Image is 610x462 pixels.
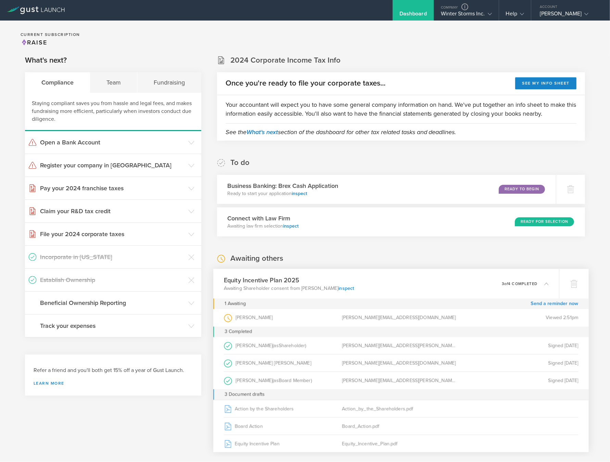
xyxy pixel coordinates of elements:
h2: What's next? [25,55,67,65]
h3: Business Banking: Brex Cash Application [227,181,338,190]
h2: 2024 Corporate Income Tax Info [230,55,341,65]
h3: Track your expenses [40,321,185,330]
div: Board Action [224,418,342,435]
button: See my info sheet [515,77,576,89]
h3: Claim your R&D tax credit [40,207,185,216]
div: Ready for Selection [515,217,574,226]
h3: Equity Incentive Plan 2025 [224,275,354,285]
div: [PERSON_NAME] [224,337,342,354]
div: 1 Awaiting [225,298,246,309]
h2: Once you're ready to file your corporate taxes... [226,78,385,88]
a: Learn more [34,381,193,385]
div: [PERSON_NAME] [PERSON_NAME] [224,354,342,371]
div: [PERSON_NAME][EMAIL_ADDRESS][PERSON_NAME][DOMAIN_NAME] [342,337,460,354]
span: (as [272,342,278,348]
div: Signed [DATE] [460,337,578,354]
h3: Beneficial Ownership Reporting [40,298,185,307]
p: Your accountant will expect you to have some general company information on hand. We've put toget... [226,100,576,118]
div: [PERSON_NAME] [224,372,342,389]
div: Business Banking: Brex Cash ApplicationReady to start your applicationinspectReady to Begin [217,175,556,204]
p: 3 4 completed [502,282,537,285]
h2: Current Subscription [21,33,80,37]
h3: Open a Bank Account [40,138,185,147]
span: (as [272,377,278,383]
div: Action_by_the_Shareholders.pdf [342,400,460,417]
div: [PERSON_NAME] [540,10,598,21]
h2: Awaiting others [230,254,283,264]
div: [PERSON_NAME] [224,309,342,326]
h3: Connect with Law Firm [227,214,298,223]
span: ) [310,377,312,383]
h3: Incorporate in [US_STATE] [40,253,185,261]
div: Fundraising [137,72,201,93]
div: Compliance [25,72,90,93]
span: Board Member [279,377,311,383]
div: [PERSON_NAME][EMAIL_ADDRESS][PERSON_NAME][DOMAIN_NAME] [342,372,460,389]
div: Ready to Begin [499,185,545,194]
h3: Pay your 2024 franchise taxes [40,184,185,193]
div: Winter Storms Inc. [441,10,492,21]
a: What's next [246,128,278,136]
h3: Register your company in [GEOGRAPHIC_DATA] [40,161,185,170]
a: inspect [292,191,307,196]
div: 3 Completed [213,326,589,337]
div: Signed [DATE] [460,354,578,371]
div: Help [506,10,524,21]
p: Awaiting Shareholder consent from [PERSON_NAME] [224,285,354,292]
p: Awaiting law firm selection [227,223,298,230]
div: Board_Action.pdf [342,418,460,435]
div: Equity_Incentive_Plan.pdf [342,435,460,452]
div: Equity Incentive Plan [224,435,342,452]
div: Dashboard [399,10,427,21]
div: Connect with Law FirmAwaiting law firm selectioninspectReady for Selection [217,207,585,236]
div: [PERSON_NAME][EMAIL_ADDRESS][DOMAIN_NAME] [342,309,460,326]
span: ) [305,342,306,348]
a: inspect [283,223,298,229]
div: Staying compliant saves you from hassle and legal fees, and makes fundraising more efficient, par... [25,93,201,131]
span: Shareholder [279,342,305,348]
a: Send a reminder now [531,298,578,309]
h3: Refer a friend and you'll both get 15% off a year of Gust Launch. [34,367,193,374]
iframe: Chat Widget [576,429,610,462]
span: Raise [21,39,47,46]
h3: Establish Ownership [40,275,185,284]
div: Team [90,72,137,93]
p: Ready to start your application [227,190,338,197]
div: Viewed 2:51pm [460,309,578,326]
div: 3 Document drafts [213,389,589,400]
div: [PERSON_NAME][EMAIL_ADDRESS][DOMAIN_NAME] [342,354,460,371]
em: See the section of the dashboard for other tax related tasks and deadlines. [226,128,456,136]
div: Action by the Shareholders [224,400,342,417]
a: inspect [338,285,354,291]
h2: To do [230,158,250,168]
div: Signed [DATE] [460,372,578,389]
h3: File your 2024 corporate taxes [40,230,185,239]
em: of [504,281,508,286]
